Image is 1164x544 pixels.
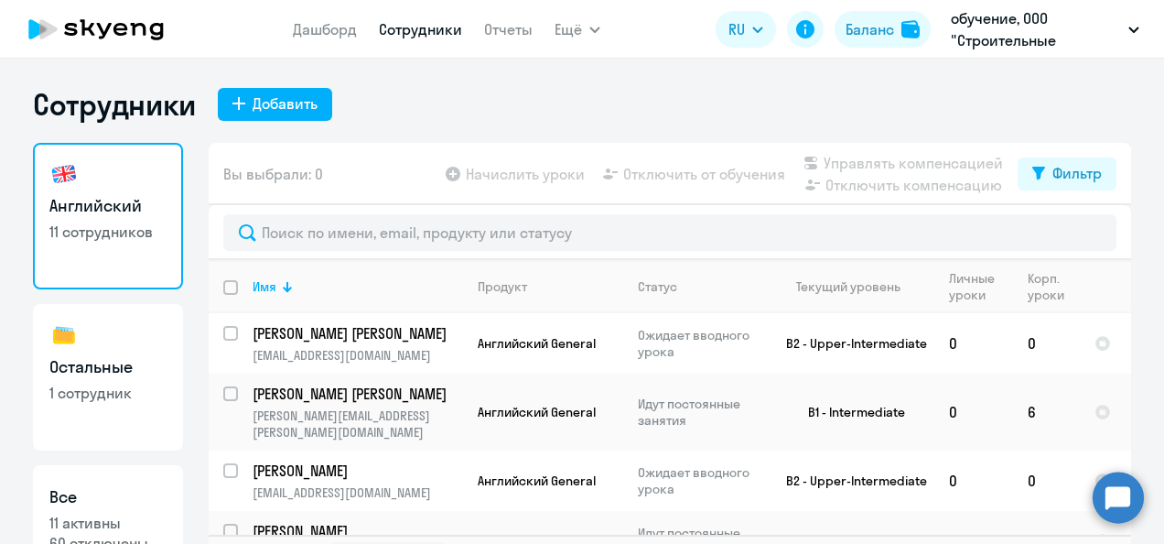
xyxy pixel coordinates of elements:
div: Корп. уроки [1028,270,1064,303]
a: [PERSON_NAME] [PERSON_NAME] [253,384,462,404]
td: B2 - Upper-Intermediate [764,313,934,374]
p: [EMAIL_ADDRESS][DOMAIN_NAME] [253,484,462,501]
p: Ожидает вводного урока [638,464,763,497]
img: balance [901,20,920,38]
p: [PERSON_NAME] [253,461,459,481]
div: Личные уроки [949,270,1012,303]
p: Ожидает вводного урока [638,327,763,360]
p: 11 сотрудников [49,222,167,242]
button: Балансbalance [835,11,931,48]
div: Имя [253,278,462,295]
div: Статус [638,278,677,295]
a: [PERSON_NAME] [253,461,462,481]
p: 11 активны [49,513,167,533]
td: 0 [934,313,1013,374]
p: [EMAIL_ADDRESS][DOMAIN_NAME] [253,347,462,364]
img: others [49,321,79,350]
p: Идут постоянные занятия [638,396,763,429]
a: Английский11 сотрудников [33,143,183,289]
button: Ещё [555,11,600,48]
div: Текущий уровень [796,278,900,295]
h3: Остальные [49,355,167,379]
div: Корп. уроки [1028,270,1079,303]
td: B1 - Intermediate [764,374,934,451]
a: Дашборд [293,20,357,38]
h1: Сотрудники [33,86,196,123]
span: Вы выбрали: 0 [223,163,323,185]
div: Продукт [478,278,622,295]
td: 6 [1013,374,1080,451]
a: Сотрудники [379,20,462,38]
div: Баланс [846,18,894,40]
div: Фильтр [1052,162,1102,184]
a: Остальные1 сотрудник [33,304,183,451]
td: 0 [1013,451,1080,511]
a: Отчеты [484,20,533,38]
button: Добавить [218,88,332,121]
button: Фильтр [1018,158,1116,190]
div: Личные уроки [949,270,996,303]
span: RU [728,18,745,40]
img: english [49,159,79,189]
p: обучение, ООО "Строительные системы" [951,7,1121,51]
button: обучение, ООО "Строительные системы" [942,7,1148,51]
input: Поиск по имени, email, продукту или статусу [223,214,1116,251]
button: RU [716,11,776,48]
span: Английский General [478,335,596,352]
p: [PERSON_NAME] [PERSON_NAME] [253,323,459,343]
td: B2 - Upper-Intermediate [764,451,934,511]
a: [PERSON_NAME] [PERSON_NAME] [253,323,462,343]
div: Текущий уровень [779,278,933,295]
span: Английский General [478,473,596,489]
h3: Все [49,485,167,509]
p: [PERSON_NAME] [253,521,459,541]
h3: Английский [49,194,167,218]
p: [PERSON_NAME][EMAIL_ADDRESS][PERSON_NAME][DOMAIN_NAME] [253,408,462,441]
div: Статус [638,278,763,295]
div: Имя [253,278,276,295]
span: Ещё [555,18,582,40]
div: Продукт [478,278,527,295]
td: 0 [1013,313,1080,374]
td: 0 [934,374,1013,451]
span: Английский General [478,404,596,420]
p: [PERSON_NAME] [PERSON_NAME] [253,384,459,404]
div: Добавить [253,92,318,114]
td: 0 [934,451,1013,511]
a: [PERSON_NAME] [253,521,462,541]
p: 1 сотрудник [49,383,167,403]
